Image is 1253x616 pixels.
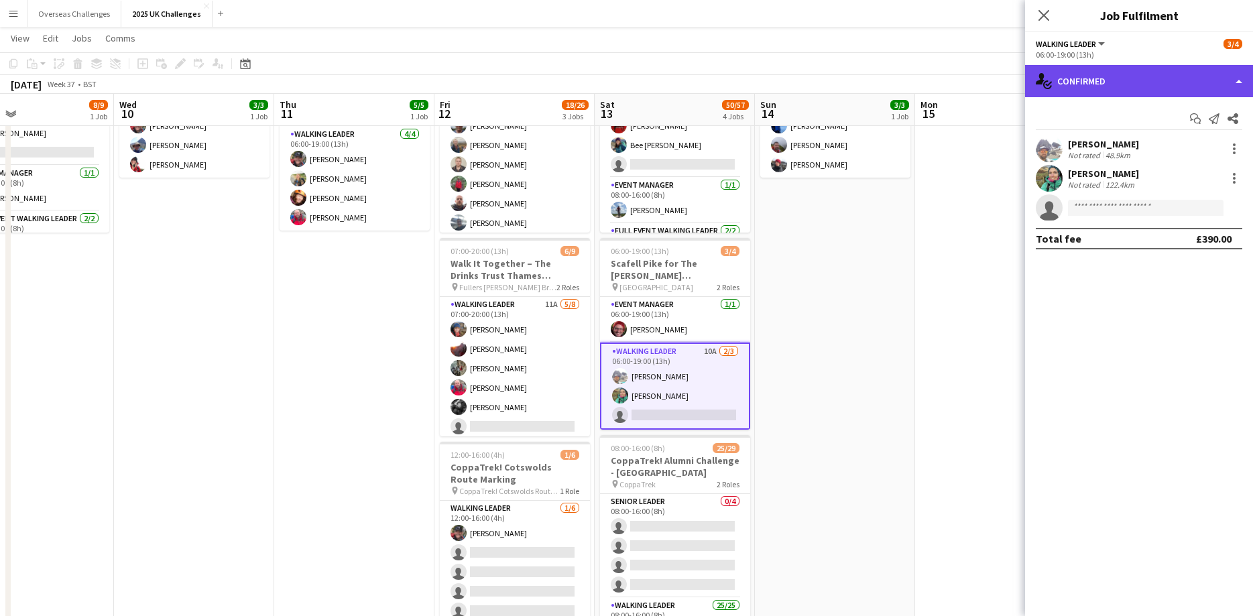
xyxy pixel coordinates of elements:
[1068,150,1103,160] div: Not rated
[90,111,107,121] div: 1 Job
[121,1,213,27] button: 2025 UK Challenges
[451,246,509,256] span: 07:00-20:00 (13h)
[410,111,428,121] div: 1 Job
[1068,138,1139,150] div: [PERSON_NAME]
[560,450,579,460] span: 1/6
[440,257,590,282] h3: Walk It Together – The Drinks Trust Thames Footpath Challenge
[600,223,750,292] app-card-role: Full Event Walking Leader2/2
[600,297,750,343] app-card-role: Event Manager1/106:00-19:00 (13h)[PERSON_NAME]
[562,111,588,121] div: 3 Jobs
[66,29,97,47] a: Jobs
[556,282,579,292] span: 2 Roles
[72,32,92,44] span: Jobs
[440,461,590,485] h3: CoppaTrek! Cotswolds Route Marking
[890,100,909,110] span: 3/3
[440,99,451,111] span: Fri
[600,34,750,233] app-job-card: 06:00-00:00 (18h) (Sun)8/9National 3 Peaks - [GEOGRAPHIC_DATA] [PERSON_NAME], Scafell Pike and Sn...
[278,106,296,121] span: 11
[27,1,121,27] button: Overseas Challenges
[250,111,267,121] div: 1 Job
[722,100,749,110] span: 50/57
[717,479,739,489] span: 2 Roles
[717,282,739,292] span: 2 Roles
[1025,65,1253,97] div: Confirmed
[44,79,78,89] span: Week 37
[600,454,750,479] h3: CoppaTrek! Alumni Challenge - [GEOGRAPHIC_DATA]
[440,93,590,314] app-card-role: Walking Leader10/1007:00-20:00 (13h)[PERSON_NAME][PERSON_NAME][PERSON_NAME][PERSON_NAME][PERSON_N...
[440,297,590,479] app-card-role: Walking Leader11A5/807:00-20:00 (13h)[PERSON_NAME][PERSON_NAME][PERSON_NAME][PERSON_NAME][PERSON_...
[1196,232,1232,245] div: £390.00
[440,238,590,436] app-job-card: 07:00-20:00 (13h)6/9Walk It Together – The Drinks Trust Thames Footpath Challenge Fullers [PERSON...
[1224,39,1242,49] span: 3/4
[611,443,665,453] span: 08:00-16:00 (8h)
[1103,150,1133,160] div: 48.9km
[713,443,739,453] span: 25/29
[600,494,750,598] app-card-role: Senior Leader0/408:00-16:00 (8h)
[5,29,35,47] a: View
[1025,7,1253,24] h3: Job Fulfilment
[600,99,615,111] span: Sat
[1103,180,1137,190] div: 122.4km
[560,486,579,496] span: 1 Role
[249,100,268,110] span: 3/3
[410,100,428,110] span: 5/5
[918,106,938,121] span: 15
[1036,232,1081,245] div: Total fee
[1036,50,1242,60] div: 06:00-19:00 (13h)
[600,93,750,178] app-card-role: [PERSON_NAME] National 3 Peaks Walking Leader1A2/306:00-12:00 (6h)[PERSON_NAME]Bee [PERSON_NAME]
[440,34,590,233] app-job-card: 07:00-20:00 (13h)11/11NSPCC Proper Trek [GEOGRAPHIC_DATA] [GEOGRAPHIC_DATA]2 RolesWalking Leader1...
[562,100,589,110] span: 18/26
[459,486,560,496] span: CoppaTrek! Cotswolds Route Marking
[38,29,64,47] a: Edit
[11,32,29,44] span: View
[451,450,505,460] span: 12:00-16:00 (4h)
[83,79,97,89] div: BST
[560,246,579,256] span: 6/9
[721,246,739,256] span: 3/4
[619,479,656,489] span: CoppaTrek
[600,343,750,430] app-card-role: Walking Leader10A2/306:00-19:00 (13h)[PERSON_NAME][PERSON_NAME]
[600,178,750,223] app-card-role: Event Manager1/108:00-16:00 (8h)[PERSON_NAME]
[1036,39,1096,49] span: Walking Leader
[891,111,908,121] div: 1 Job
[723,111,748,121] div: 4 Jobs
[611,246,669,256] span: 06:00-19:00 (13h)
[89,100,108,110] span: 8/9
[280,127,430,231] app-card-role: Walking Leader4/406:00-19:00 (13h)[PERSON_NAME][PERSON_NAME][PERSON_NAME][PERSON_NAME]
[758,106,776,121] span: 14
[920,99,938,111] span: Mon
[43,32,58,44] span: Edit
[760,93,910,178] app-card-role: Snowdon National 3 Peaks Walking Leader3/305:00-12:00 (7h)[PERSON_NAME][PERSON_NAME][PERSON_NAME]
[117,106,137,121] span: 10
[600,257,750,282] h3: Scafell Pike for The [PERSON_NAME] [PERSON_NAME] Trust
[119,93,270,178] app-card-role: Snowdon National 3 Peaks Walking Leader3/305:00-12:00 (7h)[PERSON_NAME][PERSON_NAME][PERSON_NAME]
[280,99,296,111] span: Thu
[100,29,141,47] a: Comms
[1068,180,1103,190] div: Not rated
[600,238,750,430] app-job-card: 06:00-19:00 (13h)3/4Scafell Pike for The [PERSON_NAME] [PERSON_NAME] Trust [GEOGRAPHIC_DATA]2 Rol...
[619,282,693,292] span: [GEOGRAPHIC_DATA]
[1036,39,1107,49] button: Walking Leader
[459,282,556,292] span: Fullers [PERSON_NAME] Brewery, [GEOGRAPHIC_DATA]
[598,106,615,121] span: 13
[438,106,451,121] span: 12
[760,99,776,111] span: Sun
[1068,168,1139,180] div: [PERSON_NAME]
[105,32,135,44] span: Comms
[280,34,430,231] app-job-card: 06:00-19:00 (13h)5/5Chilterns Challenge Goring2 RolesEvent Manager1/106:00-19:00 (13h)[PERSON_NAM...
[119,99,137,111] span: Wed
[11,78,42,91] div: [DATE]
